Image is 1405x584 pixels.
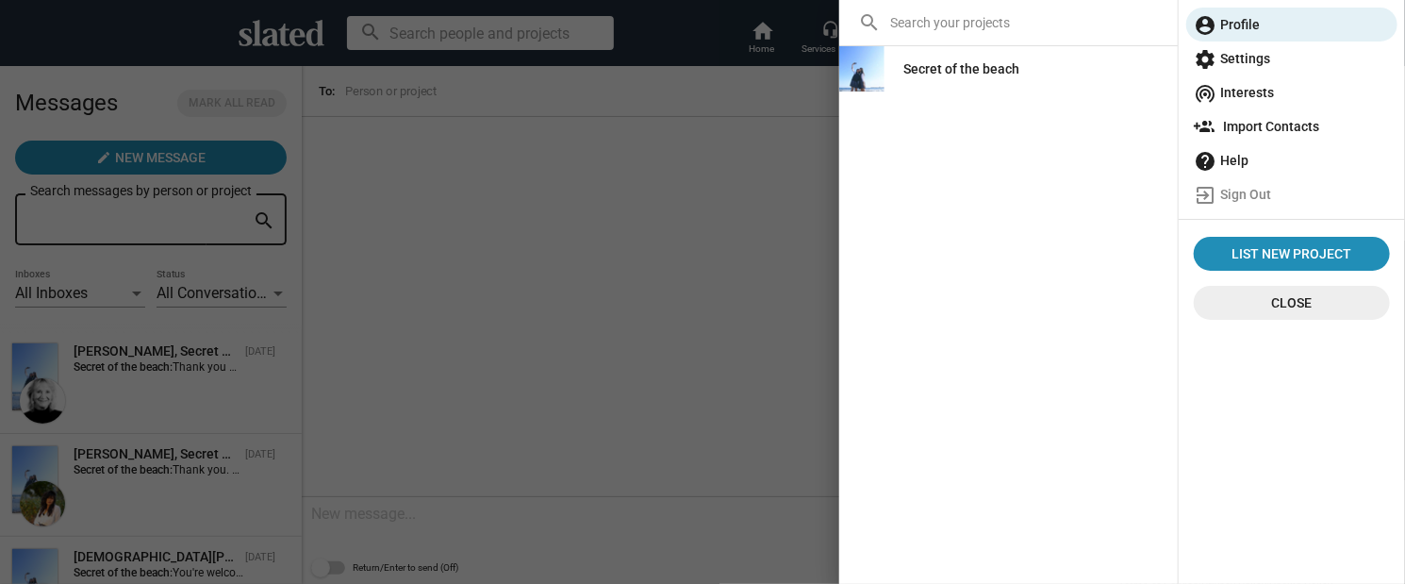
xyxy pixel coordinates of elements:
[1201,237,1382,271] span: List New Project
[1194,75,1390,109] span: Interests
[1186,8,1397,42] a: Profile
[1194,82,1216,105] mat-icon: wifi_tethering
[1186,75,1397,109] a: Interests
[1194,143,1390,177] span: Help
[1194,177,1390,211] span: Sign Out
[1194,150,1216,173] mat-icon: help
[1186,177,1397,211] a: Sign Out
[1186,42,1397,75] a: Settings
[1194,8,1390,42] span: Profile
[1194,286,1390,320] button: Close
[1209,286,1375,320] span: Close
[888,52,1034,86] a: Secret of the beach
[1194,48,1216,71] mat-icon: settings
[1194,184,1216,207] mat-icon: exit_to_app
[1186,143,1397,177] a: Help
[1194,237,1390,271] a: List New Project
[903,52,1019,86] div: Secret of the beach
[1194,14,1216,37] mat-icon: account_circle
[858,11,881,34] mat-icon: search
[1186,109,1397,143] a: Import Contacts
[1194,109,1390,143] span: Import Contacts
[839,46,884,92] img: Secret of the beach
[1194,42,1390,75] span: Settings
